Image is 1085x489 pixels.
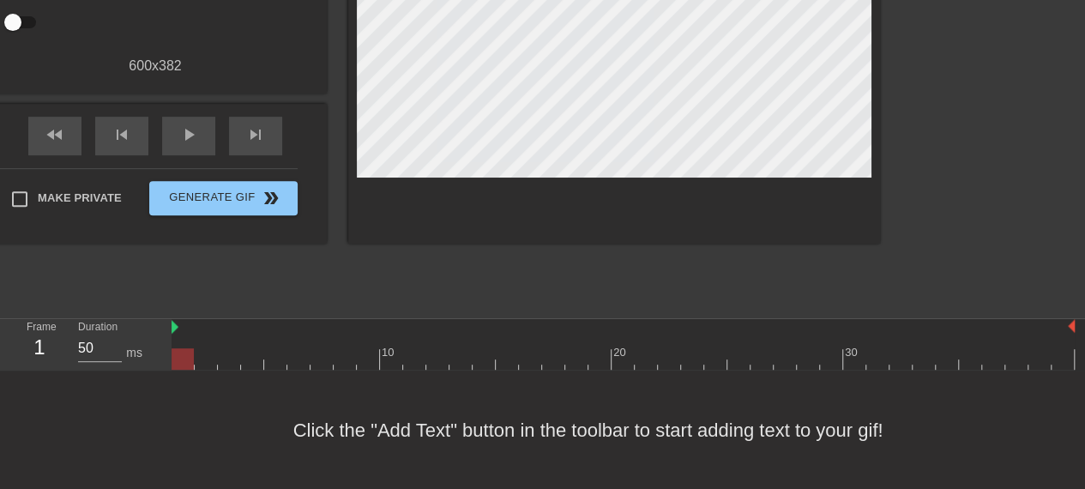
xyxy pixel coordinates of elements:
[126,344,142,362] div: ms
[112,124,132,145] span: skip_previous
[45,124,65,145] span: fast_rewind
[156,188,291,208] span: Generate Gif
[613,344,629,361] div: 20
[78,323,118,333] label: Duration
[245,124,266,145] span: skip_next
[178,124,199,145] span: play_arrow
[382,344,397,361] div: 10
[38,190,122,207] span: Make Private
[14,319,65,369] div: Frame
[845,344,860,361] div: 30
[149,181,298,215] button: Generate Gif
[27,332,52,363] div: 1
[261,188,281,208] span: double_arrow
[1068,319,1075,333] img: bound-end.png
